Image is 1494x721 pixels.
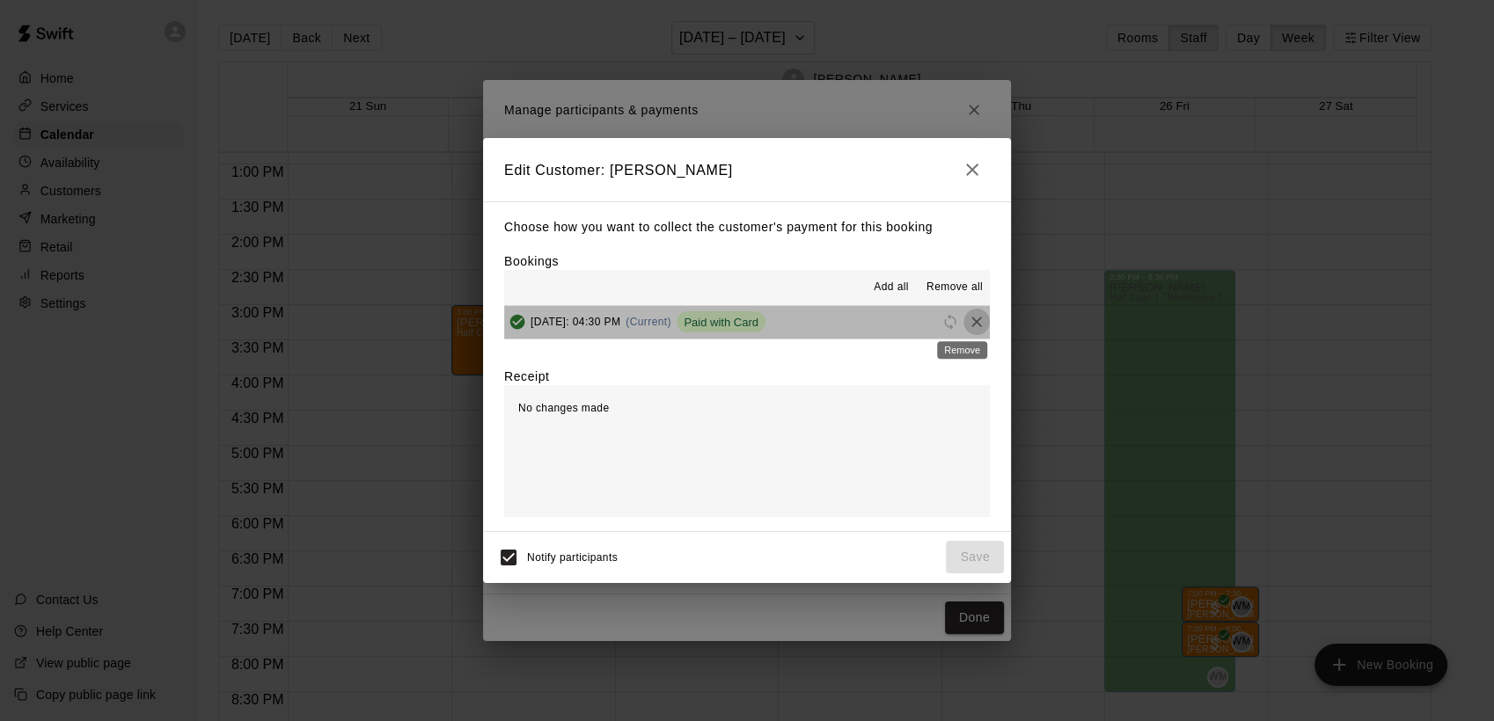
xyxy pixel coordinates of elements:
[626,316,671,328] span: (Current)
[504,216,990,238] p: Choose how you want to collect the customer's payment for this booking
[504,309,531,335] button: Added & Paid
[504,254,559,268] label: Bookings
[504,368,549,385] label: Receipt
[937,315,963,328] span: Reschedule
[863,273,919,302] button: Add all
[518,402,609,414] span: No changes made
[527,551,618,564] span: Notify participants
[531,316,620,328] span: [DATE]: 04:30 PM
[926,279,983,296] span: Remove all
[937,341,987,359] div: Remove
[874,279,909,296] span: Add all
[483,138,1011,201] h2: Edit Customer: [PERSON_NAME]
[504,306,990,339] button: Added & Paid[DATE]: 04:30 PM(Current)Paid with CardRescheduleRemove
[919,273,990,302] button: Remove all
[963,315,990,328] span: Remove
[677,316,765,329] span: Paid with Card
